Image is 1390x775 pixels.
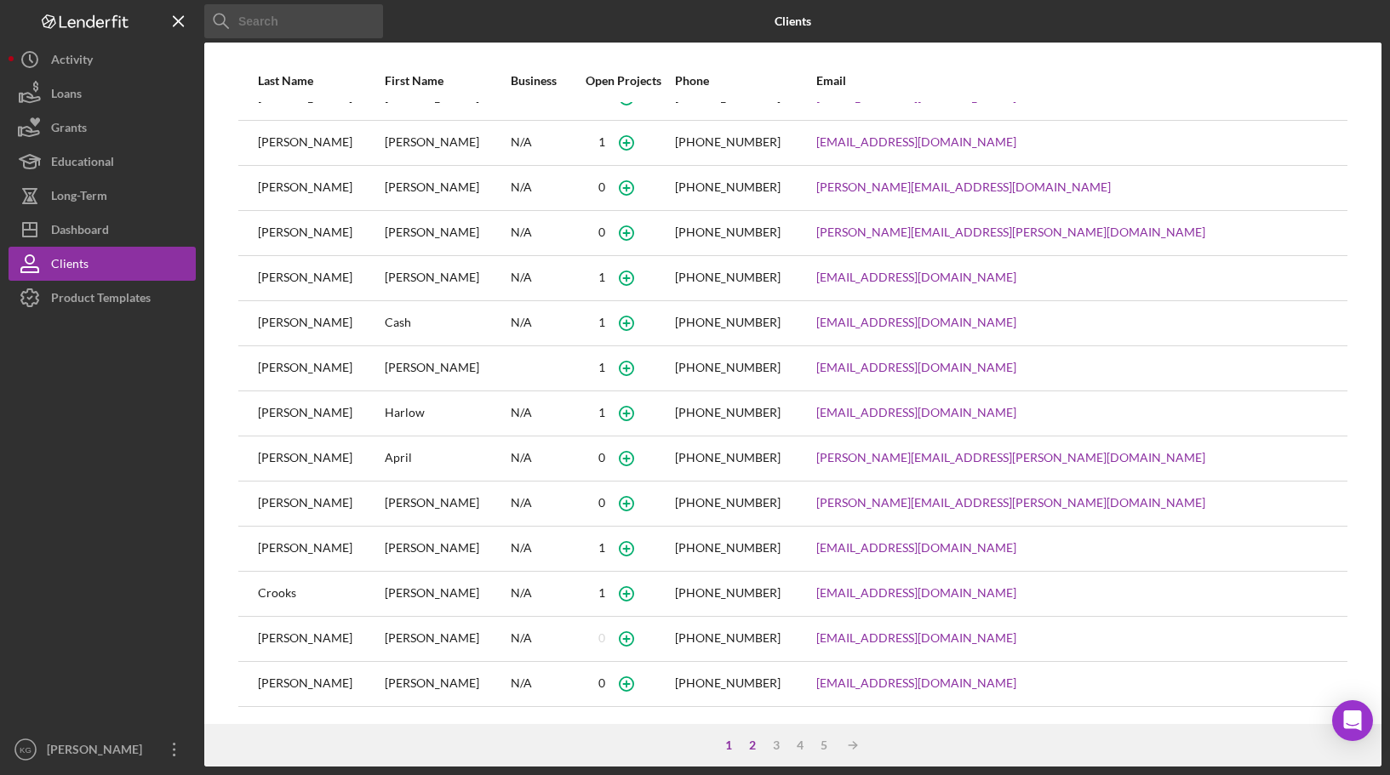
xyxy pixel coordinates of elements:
[385,74,510,88] div: First Name
[385,482,510,525] div: [PERSON_NAME]
[816,451,1205,464] a: [PERSON_NAME][EMAIL_ADDRESS][PERSON_NAME][DOMAIN_NAME]
[385,257,510,299] div: [PERSON_NAME]
[51,111,87,149] div: Grants
[511,527,572,570] div: N/A
[717,738,741,752] div: 1
[385,437,510,480] div: April
[598,586,605,600] div: 1
[51,77,82,115] div: Loans
[385,392,510,435] div: Harlow
[385,212,510,254] div: [PERSON_NAME]
[258,527,383,570] div: [PERSON_NAME]
[9,77,196,111] a: Loans
[598,406,605,419] div: 1
[511,257,572,299] div: N/A
[511,302,572,345] div: N/A
[675,496,781,510] div: [PHONE_NUMBER]
[511,573,572,615] div: N/A
[9,145,196,179] button: Educational
[9,111,196,145] button: Grants
[675,406,781,419] div: [PHONE_NUMBER]
[258,122,383,164] div: [PERSON_NAME]
[511,167,572,209] div: N/A
[598,135,605,149] div: 1
[9,247,196,281] button: Clients
[204,4,383,38] input: Search
[385,663,510,705] div: [PERSON_NAME]
[816,316,1016,329] a: [EMAIL_ADDRESS][DOMAIN_NAME]
[385,527,510,570] div: [PERSON_NAME]
[816,135,1016,149] a: [EMAIL_ADDRESS][DOMAIN_NAME]
[574,74,674,88] div: Open Projects
[816,586,1016,600] a: [EMAIL_ADDRESS][DOMAIN_NAME]
[816,74,1328,88] div: Email
[385,347,510,390] div: [PERSON_NAME]
[598,451,605,464] div: 0
[675,271,781,284] div: [PHONE_NUMBER]
[598,496,605,510] div: 0
[258,392,383,435] div: [PERSON_NAME]
[511,437,572,480] div: N/A
[816,271,1016,284] a: [EMAIL_ADDRESS][DOMAIN_NAME]
[385,167,510,209] div: [PERSON_NAME]
[258,257,383,299] div: [PERSON_NAME]
[816,676,1016,690] a: [EMAIL_ADDRESS][DOMAIN_NAME]
[511,122,572,164] div: N/A
[51,43,93,81] div: Activity
[258,212,383,254] div: [PERSON_NAME]
[675,451,781,464] div: [PHONE_NUMBER]
[598,271,605,284] div: 1
[9,179,196,213] button: Long-Term
[598,361,605,374] div: 1
[9,732,196,766] button: KG[PERSON_NAME]
[9,43,196,77] button: Activity
[511,74,572,88] div: Business
[258,573,383,615] div: Crooks
[51,145,114,183] div: Educational
[675,631,781,645] div: [PHONE_NUMBER]
[9,213,196,247] button: Dashboard
[385,618,510,660] div: [PERSON_NAME]
[675,74,815,88] div: Phone
[598,541,605,555] div: 1
[598,316,605,329] div: 1
[20,745,31,755] text: KG
[258,482,383,525] div: [PERSON_NAME]
[258,302,383,345] div: [PERSON_NAME]
[258,618,383,660] div: [PERSON_NAME]
[812,738,836,752] div: 5
[511,212,572,254] div: N/A
[511,392,572,435] div: N/A
[775,14,811,28] b: Clients
[9,281,196,315] button: Product Templates
[788,738,812,752] div: 4
[741,738,764,752] div: 2
[675,541,781,555] div: [PHONE_NUMBER]
[675,180,781,194] div: [PHONE_NUMBER]
[258,167,383,209] div: [PERSON_NAME]
[385,573,510,615] div: [PERSON_NAME]
[675,676,781,690] div: [PHONE_NUMBER]
[51,247,89,285] div: Clients
[51,281,151,319] div: Product Templates
[675,316,781,329] div: [PHONE_NUMBER]
[258,74,383,88] div: Last Name
[764,738,788,752] div: 3
[385,302,510,345] div: Cash
[816,361,1016,374] a: [EMAIL_ADDRESS][DOMAIN_NAME]
[816,180,1111,194] a: [PERSON_NAME][EMAIL_ADDRESS][DOMAIN_NAME]
[598,180,605,194] div: 0
[385,122,510,164] div: [PERSON_NAME]
[1332,700,1373,741] div: Open Intercom Messenger
[816,496,1205,510] a: [PERSON_NAME][EMAIL_ADDRESS][PERSON_NAME][DOMAIN_NAME]
[675,135,781,149] div: [PHONE_NUMBER]
[51,213,109,251] div: Dashboard
[675,225,781,239] div: [PHONE_NUMBER]
[51,179,107,217] div: Long-Term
